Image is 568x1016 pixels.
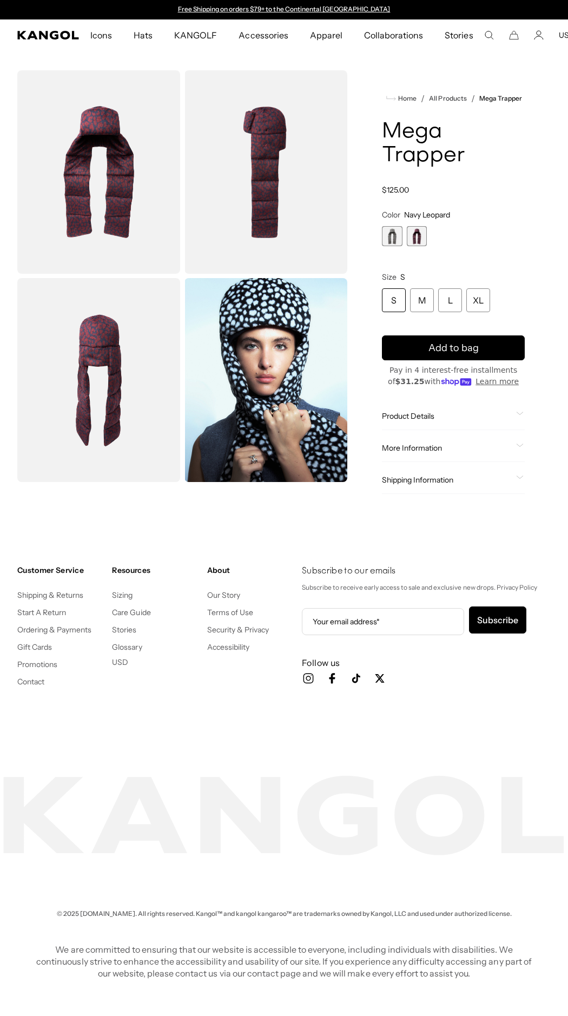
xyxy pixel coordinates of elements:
[404,210,450,220] span: Navy Leopard
[382,272,397,282] span: Size
[299,19,353,51] a: Apparel
[207,590,240,600] a: Our Story
[112,608,150,617] a: Care Guide
[382,288,406,312] div: S
[479,95,522,102] a: Mega Trapper
[90,19,112,51] span: Icons
[184,70,347,274] img: color-NAVY-LEOPARD
[184,278,347,481] img: black-spot
[382,185,409,195] span: $125.00
[353,19,434,51] a: Collaborations
[382,475,512,485] span: Shipping Information
[173,5,395,14] div: Announcement
[173,5,395,14] div: 1 of 2
[400,272,405,282] span: S
[302,565,551,577] h4: Subscribe to our emails
[17,642,52,652] a: Gift Cards
[438,288,462,312] div: L
[396,95,417,102] span: Home
[112,625,136,635] a: Stories
[207,565,293,575] h4: About
[112,657,128,667] button: USD
[163,19,228,51] a: KANGOLF
[228,19,299,51] a: Accessories
[178,5,391,13] a: Free Shipping on orders $79+ to the Continental [GEOGRAPHIC_DATA]
[17,659,57,669] a: Promotions
[17,590,84,600] a: Shipping & Returns
[17,608,66,617] a: Start A Return
[17,278,180,481] img: color-NAVY-LEOPARD
[484,30,494,40] summary: Search here
[112,590,133,600] a: Sizing
[417,92,425,105] li: /
[382,226,402,246] div: 1 of 2
[407,226,427,246] div: 2 of 2
[382,120,525,168] h1: Mega Trapper
[302,582,551,593] p: Subscribe to receive early access to sale and exclusive new drops. Privacy Policy
[364,19,423,51] span: Collaborations
[410,288,434,312] div: M
[80,19,123,51] a: Icons
[382,92,525,105] nav: breadcrumbs
[239,19,288,51] span: Accessories
[174,19,217,51] span: KANGOLF
[17,70,180,274] img: color-NAVY-LEOPARD
[112,565,198,575] h4: Resources
[207,625,269,635] a: Security & Privacy
[173,5,395,14] slideshow-component: Announcement bar
[469,606,526,634] button: Subscribe
[17,31,80,39] a: Kangol
[207,642,249,652] a: Accessibility
[17,625,92,635] a: Ordering & Payments
[509,30,519,40] button: Cart
[382,443,512,453] span: More Information
[434,19,484,51] a: Stories
[207,608,253,617] a: Terms of Use
[429,95,466,102] a: All Products
[33,944,535,979] p: We are committed to ensuring that our website is accessible to everyone, including individuals wi...
[302,657,551,669] h3: Follow us
[467,92,475,105] li: /
[123,19,163,51] a: Hats
[17,565,103,575] h4: Customer Service
[445,19,473,51] span: Stories
[534,30,544,40] a: Account
[428,341,479,355] span: Add to bag
[134,19,153,51] span: Hats
[310,19,342,51] span: Apparel
[407,226,427,246] label: Navy Leopard
[382,226,402,246] label: Black Spot
[112,642,142,652] a: Glossary
[17,70,347,482] product-gallery: Gallery Viewer
[466,288,490,312] div: XL
[17,677,44,687] a: Contact
[382,335,525,360] button: Add to bag
[386,94,417,103] a: Home
[382,210,400,220] span: Color
[382,411,512,421] span: Product Details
